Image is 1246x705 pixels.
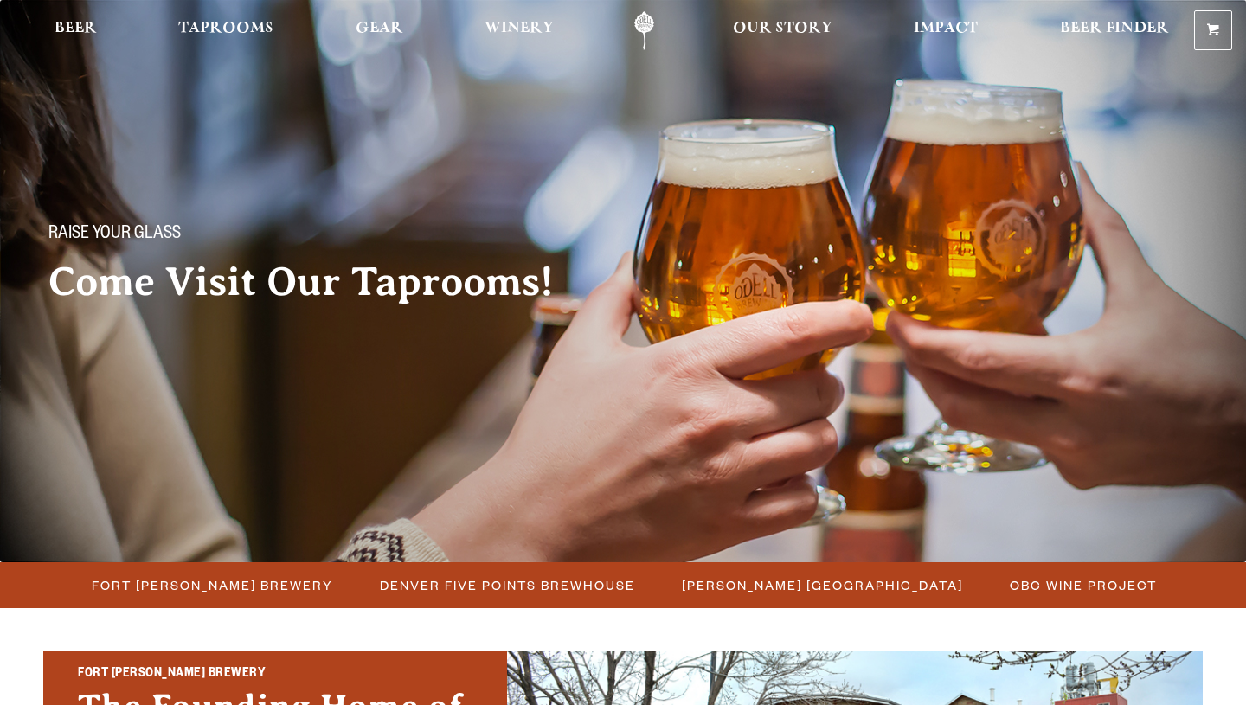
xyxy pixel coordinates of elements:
[92,573,333,598] span: Fort [PERSON_NAME] Brewery
[48,260,588,304] h2: Come Visit Our Taprooms!
[914,22,978,35] span: Impact
[473,11,565,50] a: Winery
[612,11,677,50] a: Odell Home
[722,11,844,50] a: Our Story
[733,22,832,35] span: Our Story
[999,573,1166,598] a: OBC Wine Project
[369,573,644,598] a: Denver Five Points Brewhouse
[682,573,963,598] span: [PERSON_NAME] [GEOGRAPHIC_DATA]
[167,11,285,50] a: Taprooms
[178,22,273,35] span: Taprooms
[81,573,342,598] a: Fort [PERSON_NAME] Brewery
[356,22,403,35] span: Gear
[1010,573,1157,598] span: OBC Wine Project
[902,11,989,50] a: Impact
[485,22,554,35] span: Winery
[1060,22,1169,35] span: Beer Finder
[1049,11,1180,50] a: Beer Finder
[78,663,472,686] h2: Fort [PERSON_NAME] Brewery
[43,11,108,50] a: Beer
[48,224,181,247] span: Raise your glass
[380,573,635,598] span: Denver Five Points Brewhouse
[55,22,97,35] span: Beer
[671,573,972,598] a: [PERSON_NAME] [GEOGRAPHIC_DATA]
[344,11,414,50] a: Gear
